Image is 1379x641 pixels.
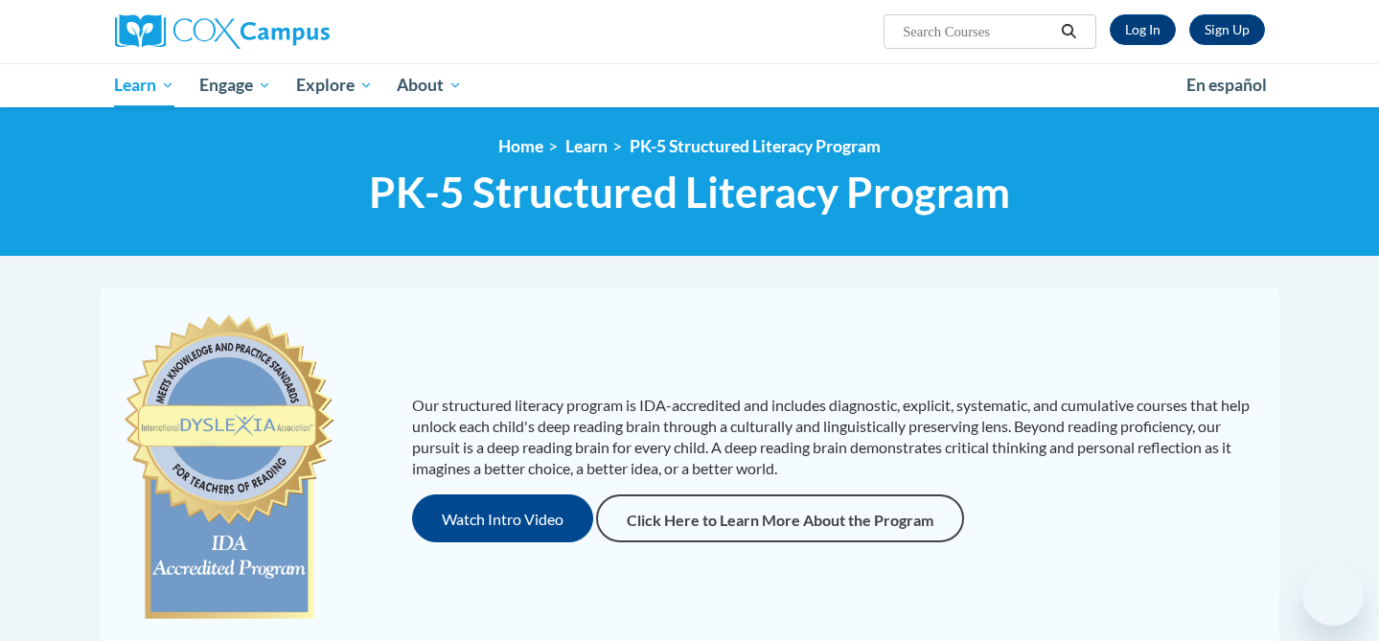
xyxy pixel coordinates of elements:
span: Explore [296,74,373,97]
span: About [397,74,462,97]
a: PK-5 Structured Literacy Program [630,136,881,156]
a: Register [1189,14,1265,45]
span: PK-5 Structured Literacy Program [369,167,1010,217]
input: Search Courses [901,20,1054,43]
button: Search [1054,20,1083,43]
button: Watch Intro Video [412,494,593,542]
a: Click Here to Learn More About the Program [596,494,964,542]
a: Log In [1110,14,1176,45]
a: Cox Campus [115,14,479,49]
a: Home [498,136,543,156]
img: Cox Campus [115,14,330,49]
img: c477cda6-e343-453b-bfce-d6f9e9818e1c.png [120,306,339,631]
a: Engage [187,63,284,107]
span: En español [1186,75,1267,95]
span: Learn [114,74,174,97]
div: Main menu [86,63,1294,107]
span: Engage [199,74,271,97]
p: Our structured literacy program is IDA-accredited and includes diagnostic, explicit, systematic, ... [412,395,1260,479]
a: Explore [284,63,385,107]
a: Learn [103,63,188,107]
a: About [384,63,474,107]
a: Learn [565,136,608,156]
a: En español [1174,65,1279,105]
iframe: Button to launch messaging window [1302,564,1364,626]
